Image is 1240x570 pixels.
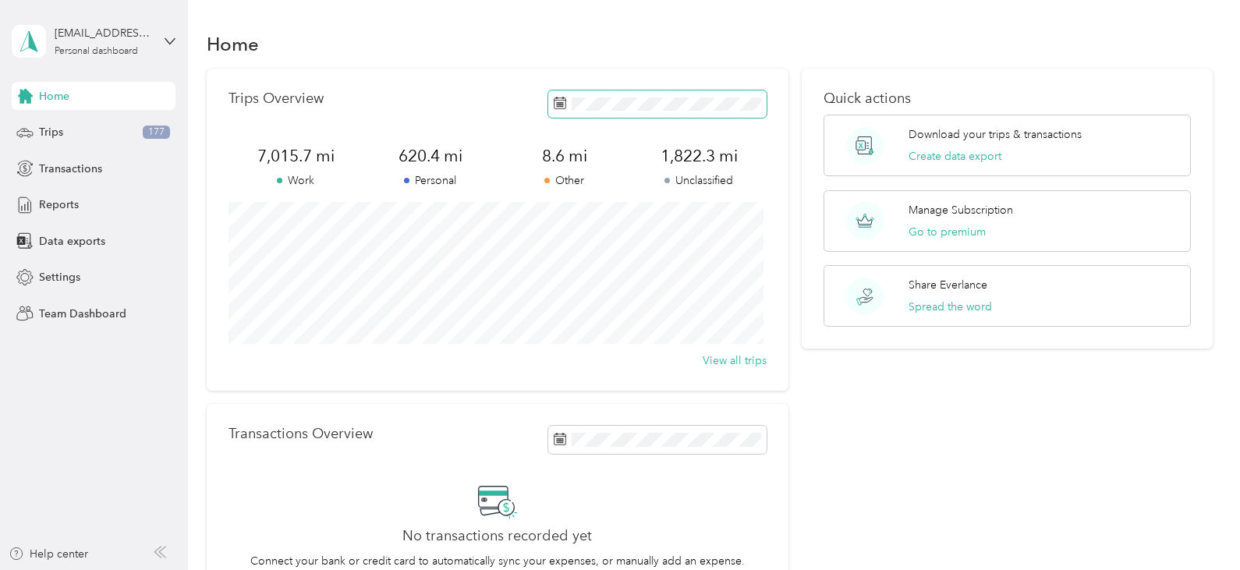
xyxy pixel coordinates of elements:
[632,145,766,167] span: 1,822.3 mi
[229,426,373,442] p: Transactions Overview
[909,202,1013,218] p: Manage Subscription
[207,36,259,52] h1: Home
[402,528,592,544] h2: No transactions recorded yet
[39,269,80,285] span: Settings
[1153,483,1240,570] iframe: Everlance-gr Chat Button Frame
[824,90,1191,107] p: Quick actions
[9,546,88,562] button: Help center
[703,352,767,369] button: View all trips
[39,124,63,140] span: Trips
[909,299,992,315] button: Spread the word
[39,233,105,250] span: Data exports
[632,172,766,189] p: Unclassified
[229,145,363,167] span: 7,015.7 mi
[55,25,152,41] div: [EMAIL_ADDRESS][DOMAIN_NAME]
[909,277,987,293] p: Share Everlance
[39,88,69,104] span: Home
[363,145,497,167] span: 620.4 mi
[909,126,1082,143] p: Download your trips & transactions
[498,172,632,189] p: Other
[250,553,745,569] p: Connect your bank or credit card to automatically sync your expenses, or manually add an expense.
[909,224,986,240] button: Go to premium
[909,148,1001,165] button: Create data export
[229,90,324,107] p: Trips Overview
[229,172,363,189] p: Work
[39,161,102,177] span: Transactions
[39,306,126,322] span: Team Dashboard
[363,172,497,189] p: Personal
[143,126,170,140] span: 177
[498,145,632,167] span: 8.6 mi
[39,196,79,213] span: Reports
[55,47,138,56] div: Personal dashboard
